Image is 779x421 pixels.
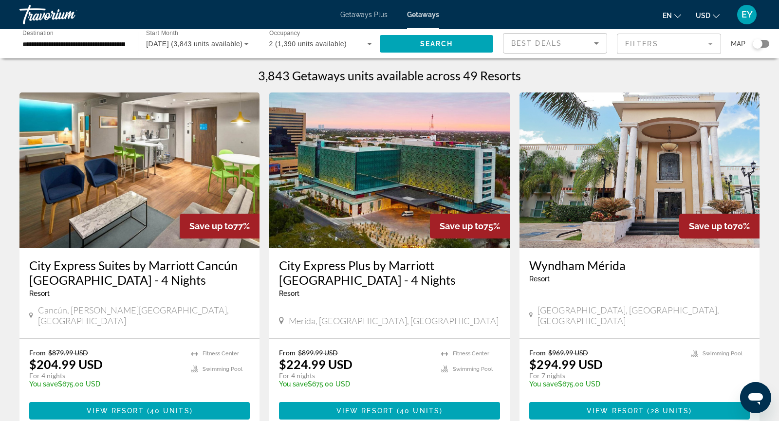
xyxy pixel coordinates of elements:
p: For 7 nights [529,371,681,380]
h1: 3,843 Getaways units available across 49 Resorts [258,68,521,83]
iframe: Button to launch messaging window [740,382,771,413]
span: 28 units [650,407,689,415]
a: Getaways Plus [340,11,388,18]
span: Fitness Center [203,350,239,357]
p: $294.99 USD [529,357,603,371]
button: View Resort(40 units) [279,402,500,420]
span: 2 (1,390 units available) [269,40,347,48]
p: $675.00 USD [29,380,181,388]
a: City Express Plus by Marriott [GEOGRAPHIC_DATA] - 4 Nights [279,258,500,287]
span: Swimming Pool [453,366,493,372]
span: [DATE] (3,843 units available) [146,40,242,48]
span: Save up to [440,221,483,231]
span: Search [420,40,453,48]
span: USD [696,12,710,19]
a: City Express Suites by Marriott Cancún [GEOGRAPHIC_DATA] - 4 Nights [29,258,250,287]
a: Getaways [407,11,439,18]
span: From [529,348,546,357]
span: 40 units [400,407,440,415]
p: $224.99 USD [279,357,352,371]
span: From [29,348,46,357]
a: Wyndham Mérida [529,258,750,273]
span: $879.99 USD [48,348,88,357]
span: Map [731,37,745,51]
span: Destination [22,30,54,36]
span: View Resort [87,407,144,415]
img: DA34E01X.jpg [519,92,760,248]
button: View Resort(40 units) [29,402,250,420]
span: View Resort [336,407,394,415]
div: 77% [180,214,260,238]
button: User Menu [734,4,760,25]
a: Travorium [19,2,117,27]
p: For 4 nights [29,371,181,380]
button: Change currency [696,8,720,22]
span: You save [29,380,58,388]
span: ( ) [644,407,692,415]
span: en [663,12,672,19]
button: Change language [663,8,681,22]
p: For 4 nights [279,371,431,380]
span: From [279,348,296,357]
span: $899.99 USD [298,348,338,357]
div: 75% [430,214,510,238]
span: Resort [529,275,550,283]
span: Start Month [146,30,178,37]
span: Swimming Pool [203,366,242,372]
span: You save [529,380,558,388]
span: Occupancy [269,30,300,37]
span: Save up to [189,221,233,231]
span: 40 units [150,407,190,415]
p: $675.00 USD [279,380,431,388]
button: Search [380,35,493,53]
p: $675.00 USD [529,380,681,388]
span: Fitness Center [453,350,489,357]
span: ( ) [394,407,443,415]
img: F873I01X.jpg [19,92,260,248]
span: Cancún, [PERSON_NAME][GEOGRAPHIC_DATA], [GEOGRAPHIC_DATA] [38,305,250,326]
div: 70% [679,214,760,238]
span: Resort [29,290,50,297]
p: $204.99 USD [29,357,103,371]
span: Merida, [GEOGRAPHIC_DATA], [GEOGRAPHIC_DATA] [289,315,499,326]
span: Save up to [689,221,733,231]
span: $969.99 USD [548,348,588,357]
button: View Resort(28 units) [529,402,750,420]
mat-select: Sort by [511,37,599,49]
span: ( ) [144,407,193,415]
img: DY07E01X.jpg [269,92,509,248]
span: [GEOGRAPHIC_DATA], [GEOGRAPHIC_DATA], [GEOGRAPHIC_DATA] [538,305,750,326]
span: Resort [279,290,299,297]
span: EY [742,10,753,19]
span: You save [279,380,308,388]
span: View Resort [587,407,644,415]
span: Swimming Pool [703,350,742,357]
button: Filter [617,33,721,55]
span: Best Deals [511,39,562,47]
